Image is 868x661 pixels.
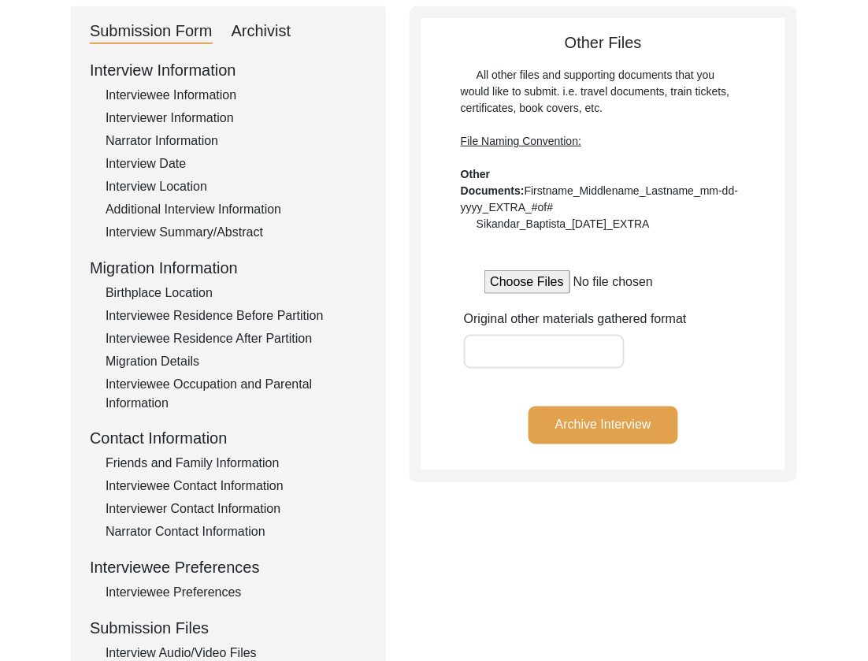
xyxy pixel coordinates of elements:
div: Friends and Family Information [106,455,367,473]
div: Interviewee Residence After Partition [106,329,367,348]
div: Other Files [421,31,785,232]
div: Interviewer Contact Information [106,500,367,519]
div: Interviewer Information [106,109,367,128]
div: Migration Details [106,352,367,371]
div: Narrator Contact Information [106,523,367,542]
div: Contact Information [90,427,367,451]
div: Birthplace Location [106,284,367,303]
div: Interview Date [106,154,367,173]
div: All other files and supporting documents that you would like to submit. i.e. travel documents, tr... [461,67,746,232]
div: Submission Form [90,19,213,44]
div: Interviewee Preferences [90,556,367,580]
div: Interview Location [106,177,367,196]
div: Interviewee Residence Before Partition [106,306,367,325]
div: Interviewee Occupation and Parental Information [106,375,367,413]
b: Other Documents: [461,168,525,197]
div: Interview Information [90,58,367,82]
div: Interview Summary/Abstract [106,223,367,242]
div: Narrator Information [106,132,367,150]
button: Archive Interview [529,407,678,444]
div: Additional Interview Information [106,200,367,219]
div: Migration Information [90,256,367,280]
span: File Naming Convention: [461,135,581,147]
div: Interviewee Contact Information [106,477,367,496]
label: Original other materials gathered format [464,310,687,329]
div: Interviewee Preferences [106,584,367,603]
div: Interviewee Information [106,86,367,105]
div: Archivist [232,19,291,44]
div: Submission Files [90,617,367,641]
